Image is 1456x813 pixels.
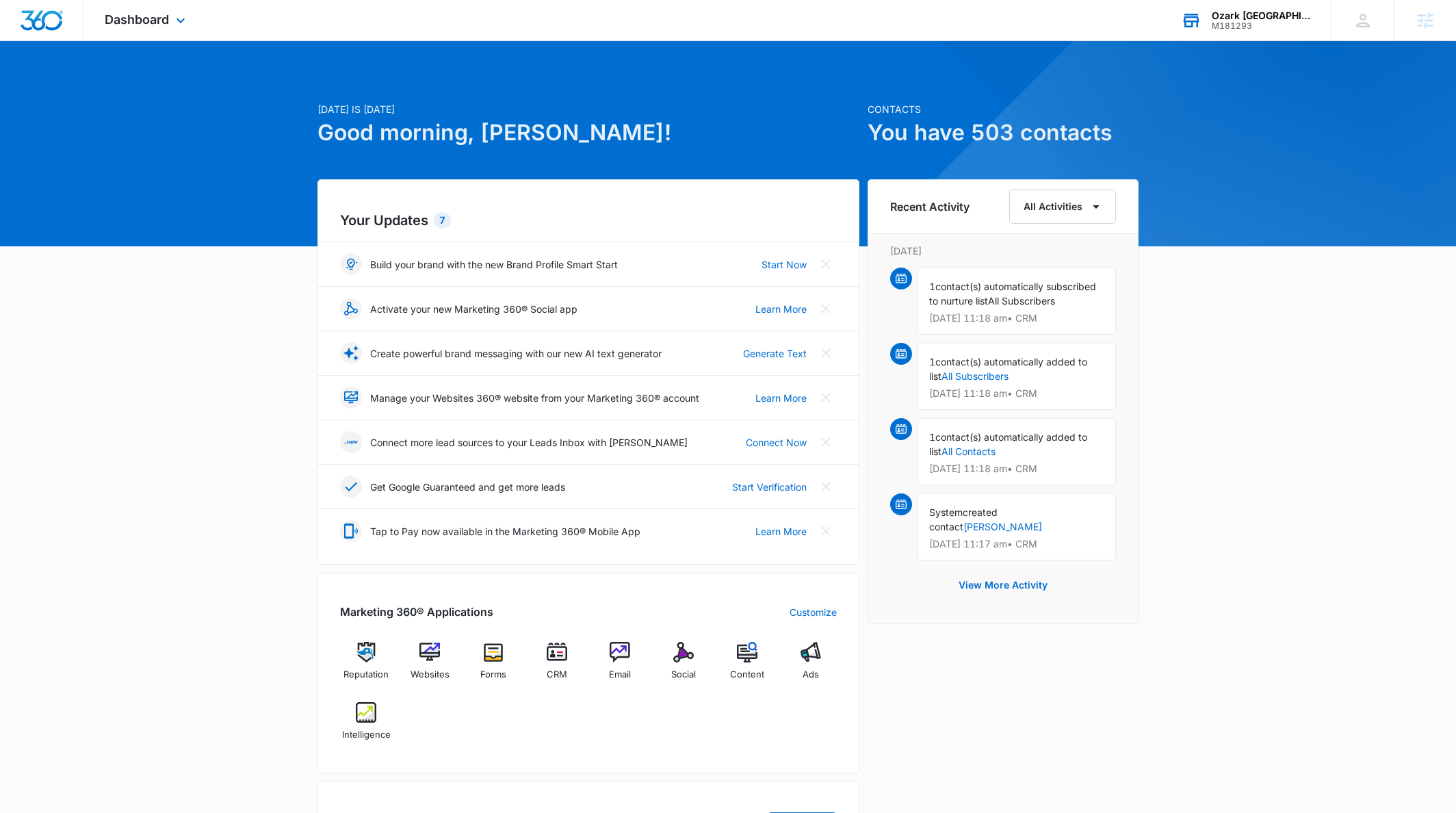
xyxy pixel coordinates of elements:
[868,102,1139,116] p: Contacts
[815,253,837,275] button: Close
[1212,10,1312,21] div: account name
[929,506,998,532] span: created contact
[784,642,837,691] a: Ads
[480,668,506,682] span: Forms
[370,524,640,539] p: Tap to Pay now available in the Marketing 360® Mobile App
[370,346,662,361] p: Create powerful brand messaging with our new AI text generator
[730,668,764,682] span: Content
[105,12,169,27] span: Dashboard
[370,480,565,494] p: Get Google Guaranteed and get more leads
[671,668,696,682] span: Social
[609,668,631,682] span: Email
[963,521,1042,532] a: [PERSON_NAME]
[343,668,389,682] span: Reputation
[929,431,1087,457] span: contact(s) automatically added to list
[988,295,1055,307] span: All Subscribers
[342,728,391,742] span: Intelligence
[941,370,1009,382] a: All Subscribers
[929,313,1104,323] p: [DATE] 11:18 am • CRM
[815,520,837,542] button: Close
[743,346,807,361] a: Generate Text
[317,102,859,116] p: [DATE] is [DATE]
[929,506,963,518] span: System
[317,116,859,149] h1: Good morning, [PERSON_NAME]!
[868,116,1139,149] h1: You have 503 contacts
[340,642,393,691] a: Reputation
[790,605,837,619] a: Customize
[941,446,996,457] a: All Contacts
[815,298,837,320] button: Close
[411,668,450,682] span: Websites
[434,212,451,229] div: 7
[929,356,935,367] span: 1
[370,435,688,450] p: Connect more lead sources to your Leads Inbox with [PERSON_NAME]
[929,389,1104,398] p: [DATE] 11:18 am • CRM
[929,281,935,292] span: 1
[594,642,647,691] a: Email
[467,642,520,691] a: Forms
[762,257,807,272] a: Start Now
[890,198,970,215] h6: Recent Activity
[658,642,710,691] a: Social
[815,387,837,409] button: Close
[340,604,493,620] h2: Marketing 360® Applications
[755,302,807,316] a: Learn More
[945,569,1061,602] button: View More Activity
[370,257,618,272] p: Build your brand with the new Brand Profile Smart Start
[370,302,577,316] p: Activate your new Marketing 360® Social app
[370,391,699,405] p: Manage your Websites 360® website from your Marketing 360® account
[755,524,807,539] a: Learn More
[732,480,807,494] a: Start Verification
[815,431,837,453] button: Close
[404,642,456,691] a: Websites
[890,244,1116,258] p: [DATE]
[1212,21,1312,31] div: account id
[530,642,583,691] a: CRM
[340,210,837,231] h2: Your Updates
[929,281,1096,307] span: contact(s) automatically subscribed to nurture list
[547,668,567,682] span: CRM
[721,642,774,691] a: Content
[340,702,393,751] a: Intelligence
[815,342,837,364] button: Close
[746,435,807,450] a: Connect Now
[929,539,1104,549] p: [DATE] 11:17 am • CRM
[815,476,837,498] button: Close
[1009,190,1116,224] button: All Activities
[929,356,1087,382] span: contact(s) automatically added to list
[929,431,935,443] span: 1
[755,391,807,405] a: Learn More
[929,464,1104,474] p: [DATE] 11:18 am • CRM
[803,668,819,682] span: Ads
